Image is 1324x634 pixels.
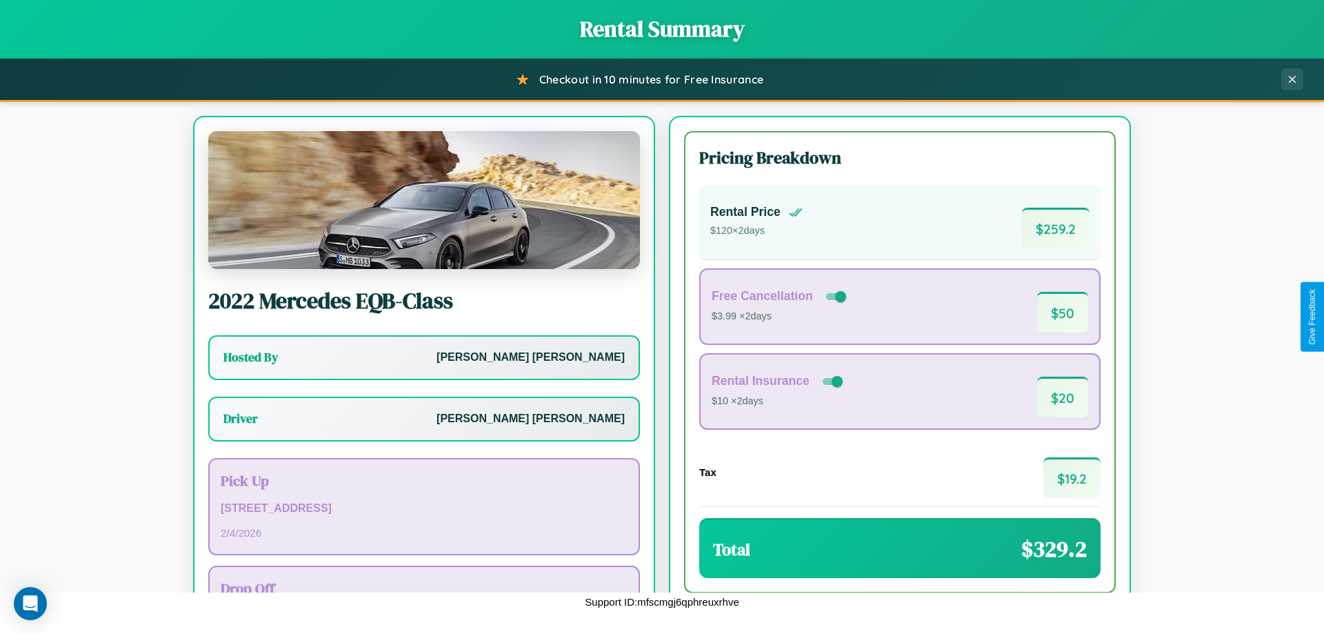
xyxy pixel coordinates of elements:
span: $ 20 [1037,377,1088,417]
h3: Driver [223,410,258,427]
span: Checkout in 10 minutes for Free Insurance [539,72,763,86]
h4: Free Cancellation [712,289,813,304]
p: [STREET_ADDRESS] [221,499,628,519]
h3: Pick Up [221,470,628,491]
p: $3.99 × 2 days [712,308,849,326]
p: [PERSON_NAME] [PERSON_NAME] [437,409,625,429]
h3: Hosted By [223,349,278,366]
p: 2 / 4 / 2026 [221,524,628,542]
p: $10 × 2 days [712,393,845,410]
p: $ 120 × 2 days [710,222,803,240]
h3: Drop Off [221,578,628,598]
p: Support ID: mfscmgj6qphreuxrhve [585,593,739,611]
h1: Rental Summary [14,14,1310,44]
span: $ 50 [1037,292,1088,333]
h4: Tax [699,466,716,478]
span: $ 259.2 [1022,208,1090,248]
img: Mercedes EQB-Class [208,131,640,269]
span: $ 19.2 [1043,457,1101,498]
h3: Total [713,538,750,561]
h4: Rental Insurance [712,374,810,388]
span: $ 329.2 [1021,534,1087,564]
h3: Pricing Breakdown [699,146,1101,169]
h2: 2022 Mercedes EQB-Class [208,286,640,316]
div: Give Feedback [1307,289,1317,345]
h4: Rental Price [710,205,781,219]
p: [PERSON_NAME] [PERSON_NAME] [437,348,625,368]
div: Open Intercom Messenger [14,587,47,620]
